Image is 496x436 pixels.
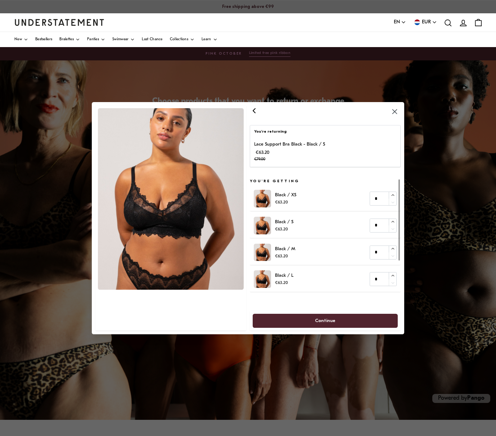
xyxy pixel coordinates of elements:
[112,32,135,47] a: Swimwear
[250,179,401,184] h5: You're getting
[275,226,293,233] p: €63.20
[14,32,28,47] a: New
[275,280,293,286] p: €63.20
[275,245,295,252] p: Black / M
[202,38,211,41] span: Learn
[254,190,271,207] img: SABO-BRA-XXL-018_01.jpg
[275,199,296,206] p: €63.20
[422,18,431,26] span: EUR
[170,32,194,47] a: Collections
[254,243,271,261] img: SABO-BRA-XXL-018_01.jpg
[14,19,104,26] a: Understatement Homepage
[254,217,271,234] img: SABO-BRA-XXL-018_01.jpg
[112,38,128,41] span: Swimwear
[254,270,271,288] img: SABO-BRA-XXL-018_01.jpg
[35,38,52,41] span: Bestsellers
[142,32,162,47] a: Last Chance
[275,272,293,279] p: Black / L
[275,253,295,260] p: €63.20
[394,18,400,26] span: EN
[87,32,105,47] a: Panties
[14,38,22,41] span: New
[59,38,74,41] span: Bralettes
[275,191,296,199] p: Black / XS
[202,32,217,47] a: Learn
[87,38,99,41] span: Panties
[413,18,437,26] button: EUR
[394,18,406,26] button: EN
[98,108,244,289] img: SABO-BRA-XXL-018_01.jpg
[35,32,52,47] a: Bestsellers
[253,313,398,327] button: Continue
[254,157,265,161] strike: €79.00
[315,314,335,327] span: Continue
[254,148,325,163] p: €63.20
[254,129,397,135] p: You're returning
[142,38,162,41] span: Last Chance
[170,38,188,41] span: Collections
[254,141,325,148] p: Lace Support Bra Black - Black / S
[59,32,80,47] a: Bralettes
[275,218,293,225] p: Black / S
